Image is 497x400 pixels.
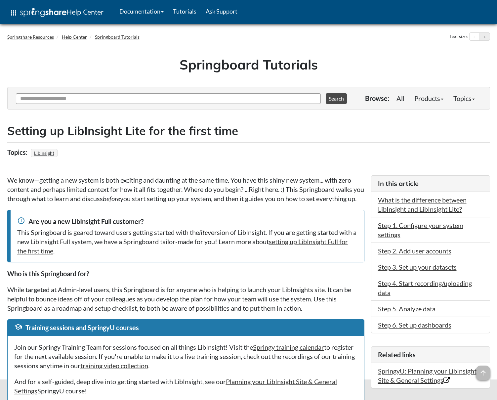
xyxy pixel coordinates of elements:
span: Help Center [66,8,104,16]
a: Ask Support [201,3,242,20]
a: Topics [448,92,480,105]
div: Topics: [7,146,29,158]
div: Text size: [448,32,469,41]
button: Decrease text size [470,33,479,41]
div: This Springboard is geared toward users getting started with the version of LibInsight. If you ar... [17,228,357,255]
a: Springshare Resources [7,34,54,40]
a: Tutorials [168,3,201,20]
span: arrow_upward [476,366,490,380]
img: Springshare [20,8,66,17]
h3: In this article [378,179,483,188]
p: Join our Springy Training Team for sessions focused on all things LibInsight! Visit the to regist... [14,342,357,370]
a: Step 1. Configure your system settings [378,221,463,239]
span: info [17,217,25,225]
a: Step 3. Set up your datasets [378,263,457,271]
a: Help Center [62,34,87,40]
div: This site uses cookies as well as records your IP address for usage statistics. [1,384,497,395]
a: Step 6. Set up dashboards [378,321,451,329]
strong: Who is this Springboard for? [7,270,89,278]
button: Search [326,93,347,104]
span: apps [10,9,18,17]
p: Browse: [365,94,389,103]
a: All [392,92,409,105]
em: lite [199,228,208,236]
button: Increase text size [480,33,490,41]
p: And for a self-guided, deep dive into getting started with LibInsight, see our SpringyU course! [14,377,357,395]
a: Step 4. Start recording/uploading data [378,279,472,296]
a: Springboard Tutorials [95,34,140,40]
a: SpringyU: Planning your LibInsight Site & General Settings [378,367,476,384]
em: before [103,195,120,202]
p: While targeted at Admin-level users, this Springboard is for anyone who is helping to launch your... [7,285,364,313]
h2: Setting up LibInsight Lite for the first time [7,123,490,139]
a: Step 2. Add user accounts [378,247,451,255]
span: Related links [378,351,416,359]
a: Documentation [115,3,168,20]
span: Training sessions and SpringyU courses [25,324,139,332]
span: school [14,323,22,331]
a: training video collection [80,362,148,370]
a: Step 5. Analyze data [378,305,435,313]
a: apps Help Center [5,3,108,23]
h1: Springboard Tutorials [12,55,485,74]
a: Products [409,92,448,105]
a: arrow_upward [476,366,490,374]
a: What is the difference between LibInsight and LibInsight Lite? [378,196,467,213]
a: Springy training calendar [253,343,324,351]
p: We know—getting a new system is both exciting and daunting at the same time. You have this shiny ... [7,175,364,203]
a: LibInsight [33,148,55,158]
div: Are you a new LibInsight Full customer? [17,217,357,226]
